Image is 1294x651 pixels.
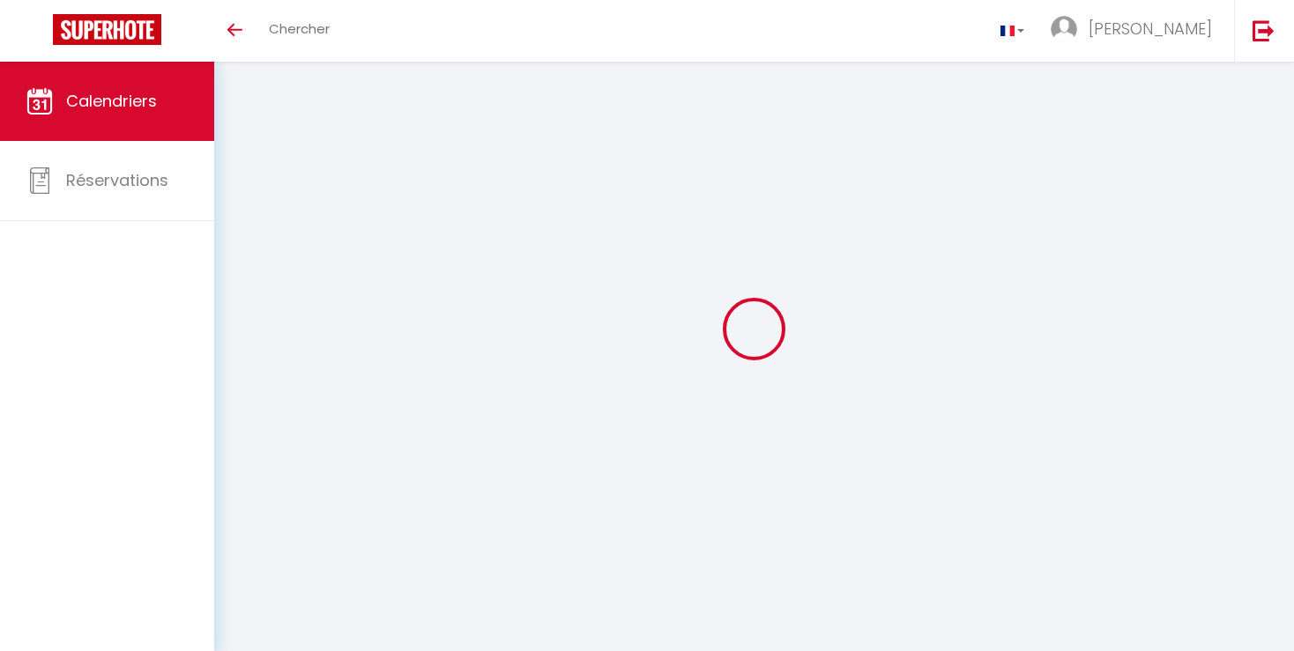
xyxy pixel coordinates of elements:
[66,169,168,191] span: Réservations
[1089,18,1212,40] span: [PERSON_NAME]
[1253,19,1275,41] img: logout
[269,19,330,38] span: Chercher
[66,90,157,112] span: Calendriers
[53,14,161,45] img: Super Booking
[1051,16,1077,42] img: ...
